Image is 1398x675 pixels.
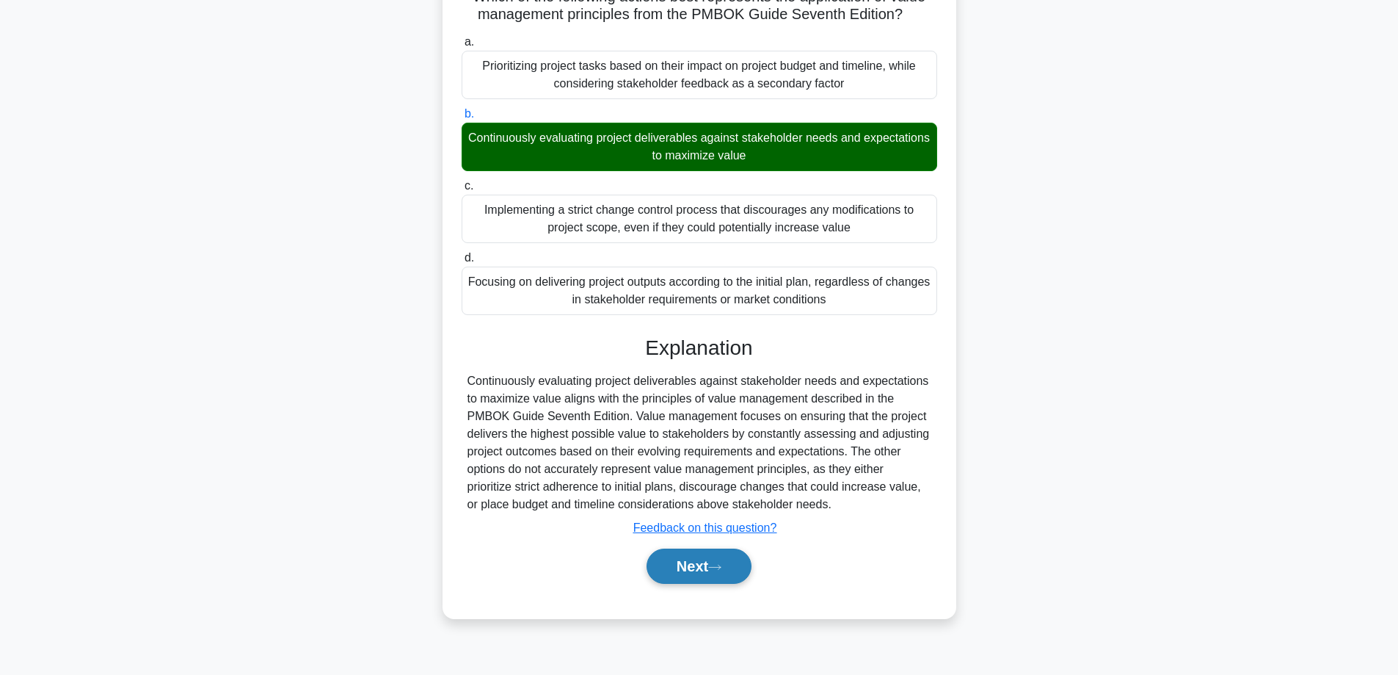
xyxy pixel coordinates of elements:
span: a. [465,35,474,48]
button: Next [647,549,751,584]
div: Continuously evaluating project deliverables against stakeholder needs and expectations to maximi... [462,123,937,171]
span: d. [465,251,474,264]
div: Focusing on delivering project outputs according to the initial plan, regardless of changes in st... [462,267,937,315]
div: Continuously evaluating project deliverables against stakeholder needs and expectations to maximi... [467,372,931,513]
a: Feedback on this question? [633,521,777,534]
h3: Explanation [470,336,928,361]
div: Implementing a strict change control process that discourages any modifications to project scope,... [462,195,937,243]
div: Prioritizing project tasks based on their impact on project budget and timeline, while considerin... [462,51,937,99]
span: c. [465,179,473,192]
span: b. [465,107,474,120]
